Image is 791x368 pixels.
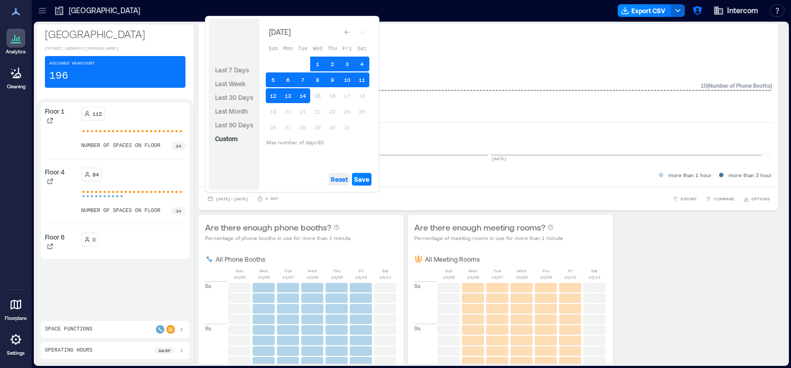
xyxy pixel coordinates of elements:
button: 4 [355,57,369,71]
a: Analytics [3,25,29,58]
p: number of spaces on floor [81,142,161,150]
p: 10/09 [331,274,343,280]
p: 10/08 [516,274,528,280]
p: Cleaning [7,84,25,90]
th: Monday [281,41,295,56]
button: Save [352,173,371,186]
p: Settings [7,350,25,356]
p: 10/09 [540,274,552,280]
p: Floor 4 [45,168,64,176]
p: [STREET_ADDRESS][PERSON_NAME] [45,45,185,52]
span: Reset [331,175,348,183]
th: Sunday [266,41,281,56]
p: Floor 1 [45,107,64,115]
button: 31 [340,120,355,135]
button: 21 [295,104,310,119]
button: 1 [310,57,325,71]
p: Fri [568,268,573,274]
button: 20 [281,104,295,119]
p: Sat [591,268,598,274]
p: 10/10 [355,274,367,280]
button: OPTIONS [741,194,772,204]
span: Custom [215,135,238,142]
p: Sat [382,268,388,274]
p: Thu [542,268,550,274]
button: 12 [266,88,281,103]
span: Wed [313,46,322,52]
span: [DATE] - [DATE] [216,197,248,201]
p: Mon [259,268,268,274]
button: Last 7 Days [213,63,251,76]
p: 10/08 [306,274,319,280]
p: Percentage of meeting rooms in use for more than 1 minute [414,234,563,242]
p: Are there enough phone booths? [205,221,331,234]
p: Floor 6 [45,233,64,241]
button: Reset [329,173,350,186]
p: Assigned Headcount [49,60,95,67]
p: Operating Hours [45,346,92,355]
p: more than 3 hour [729,171,772,179]
button: Custom [213,132,240,145]
p: 112 [92,109,102,118]
button: 23 [325,104,340,119]
p: 8a - 6p [159,347,171,354]
button: 5 [266,72,281,87]
p: Percentage of phone booths in use for more than 1 minute [205,234,351,242]
th: Thursday [325,41,340,56]
p: Space Functions [45,325,92,334]
button: 30 [325,120,340,135]
p: Tue [494,268,501,274]
span: Fri [342,46,352,52]
p: 1 Day [265,196,278,202]
p: 0 [92,235,96,244]
span: Last 7 Days [215,66,249,73]
button: 15 [310,88,325,103]
th: Wednesday [310,41,325,56]
p: 34 [176,208,181,214]
p: 196 [49,69,68,84]
button: COMPARE [703,194,737,204]
p: All Meeting Rooms [425,255,480,263]
p: All Phone Booths [216,255,265,263]
span: Last Month [215,107,248,115]
p: 10/05 [443,274,455,280]
button: 26 [266,120,281,135]
p: Fri [359,268,364,274]
button: 16 [325,88,340,103]
span: COMPARE [714,196,734,202]
span: OPTIONS [751,196,770,202]
button: Export CSV [618,4,672,17]
p: 8a [414,282,421,290]
button: 28 [295,120,310,135]
button: 6 [281,72,295,87]
p: 8a [205,282,211,290]
p: Tue [284,268,292,274]
p: Floorplans [5,315,27,321]
span: Last Week [215,80,246,87]
span: Mon [283,46,293,52]
span: Sun [268,46,278,52]
button: Last Month [213,105,250,117]
p: Are there enough meeting rooms? [414,221,545,234]
p: Wed [308,268,317,274]
p: 10/05 [234,274,246,280]
span: Save [354,175,369,183]
p: 10/06 [258,274,270,280]
button: 13 [281,88,295,103]
p: Thu [333,268,341,274]
p: 10/06 [467,274,479,280]
button: 11 [355,72,369,87]
button: Last 90 Days [213,118,255,131]
p: [GEOGRAPHIC_DATA] [69,5,140,16]
button: 7 [295,72,310,87]
text: [DATE] [491,157,507,161]
p: 84 [92,170,99,179]
button: 2 [325,57,340,71]
button: Last Week [213,77,248,90]
a: Settings [3,327,29,360]
button: 24 [340,104,355,119]
button: [DATE]-[DATE] [205,194,250,204]
p: 10/07 [282,274,294,280]
span: Tue [298,46,308,52]
button: 27 [281,120,295,135]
